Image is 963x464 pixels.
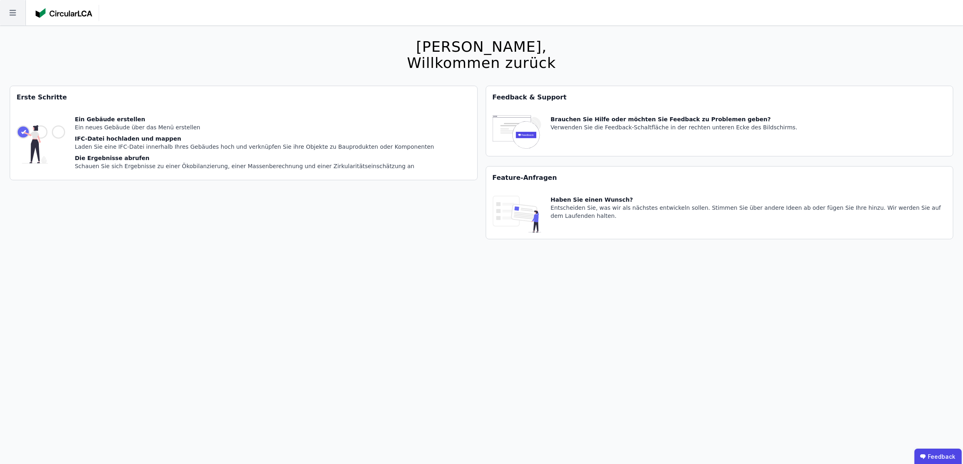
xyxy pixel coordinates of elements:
[75,135,434,143] div: IFC-Datei hochladen und mappen
[551,204,947,220] div: Entscheiden Sie, was wir als nächstes entwickeln sollen. Stimmen Sie über andere Ideen ab oder fü...
[486,86,953,109] div: Feedback & Support
[75,162,434,170] div: Schauen Sie sich Ergebnisse zu einer Ökobilanzierung, einer Massenberechnung und einer Zirkularit...
[75,115,434,123] div: Ein Gebäude erstellen
[36,8,92,18] img: Concular
[75,123,434,131] div: Ein neues Gebäude über das Menü erstellen
[75,154,434,162] div: Die Ergebnisse abrufen
[551,115,798,123] div: Brauchen Sie Hilfe oder möchten Sie Feedback zu Problemen geben?
[486,167,953,189] div: Feature-Anfragen
[551,123,798,131] div: Verwenden Sie die Feedback-Schaltfläche in der rechten unteren Ecke des Bildschirms.
[17,115,65,173] img: getting_started_tile-DrF_GRSv.svg
[407,55,556,71] div: Willkommen zurück
[493,115,541,150] img: feedback-icon-HCTs5lye.svg
[407,39,556,55] div: [PERSON_NAME],
[75,143,434,151] div: Laden Sie eine IFC-Datei innerhalb Ihres Gebäudes hoch und verknüpfen Sie ihre Objekte zu Bauprod...
[551,196,947,204] div: Haben Sie einen Wunsch?
[10,86,477,109] div: Erste Schritte
[493,196,541,232] img: feature_request_tile-UiXE1qGU.svg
